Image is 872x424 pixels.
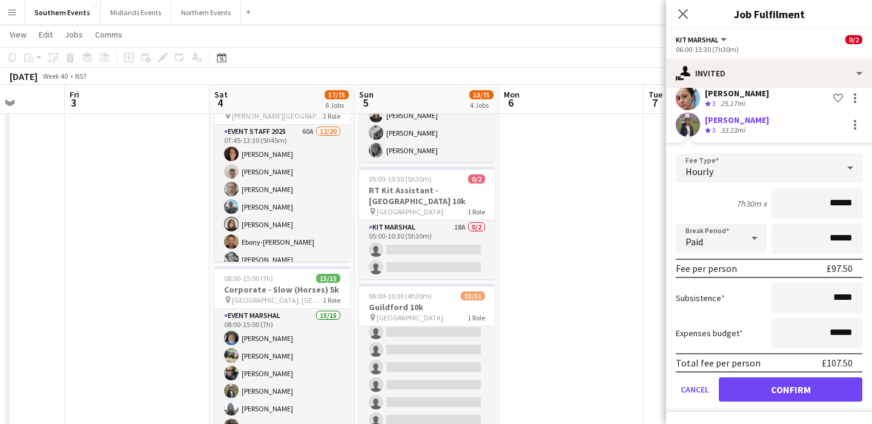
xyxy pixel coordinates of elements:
[468,174,485,184] span: 0/2
[676,328,743,339] label: Expenses budget
[705,114,769,125] div: [PERSON_NAME]
[647,96,662,110] span: 7
[325,90,349,99] span: 57/75
[502,96,520,110] span: 6
[101,1,171,24] button: Midlands Events
[676,357,761,369] div: Total fee per person
[325,101,348,110] div: 6 Jobs
[469,90,494,99] span: 53/75
[323,296,340,305] span: 1 Role
[461,291,485,300] span: 33/51
[10,70,38,82] div: [DATE]
[467,207,485,216] span: 1 Role
[213,96,228,110] span: 4
[470,101,493,110] div: 4 Jobs
[68,96,79,110] span: 3
[676,377,714,402] button: Cancel
[685,236,703,248] span: Paid
[214,82,350,262] app-job-card: 07:45-13:30 (5h45m)12/20[PERSON_NAME] + Run [PERSON_NAME][GEOGRAPHIC_DATA], [GEOGRAPHIC_DATA], [G...
[666,59,872,88] div: Invited
[90,27,127,42] a: Comms
[224,274,273,283] span: 08:00-15:00 (7h)
[359,220,495,279] app-card-role: Kit Marshal18A0/205:00-10:30 (5h30m)
[214,89,228,100] span: Sat
[70,89,79,100] span: Fri
[666,6,872,22] h3: Job Fulfilment
[377,313,443,322] span: [GEOGRAPHIC_DATA]
[369,174,432,184] span: 05:00-10:30 (5h30m)
[685,165,713,177] span: Hourly
[10,29,27,40] span: View
[676,293,725,303] label: Subsistence
[718,125,747,136] div: 33.23mi
[323,111,340,121] span: 1 Role
[359,302,495,313] h3: Guildford 10k
[719,377,862,402] button: Confirm
[827,262,853,274] div: £97.50
[214,284,350,295] h3: Corporate - Slow (Horses) 5k
[5,27,31,42] a: View
[718,99,747,109] div: 25.17mi
[369,291,432,300] span: 06:00-10:30 (4h30m)
[359,185,495,207] h3: RT Kit Assistant - [GEOGRAPHIC_DATA] 10k
[676,45,862,54] div: 06:00-13:30 (7h30m)
[377,207,443,216] span: [GEOGRAPHIC_DATA]
[232,111,323,121] span: [PERSON_NAME][GEOGRAPHIC_DATA], [GEOGRAPHIC_DATA], [GEOGRAPHIC_DATA]
[357,96,374,110] span: 5
[95,29,122,40] span: Comms
[504,89,520,100] span: Mon
[75,71,87,81] div: BST
[359,89,374,100] span: Sun
[316,274,340,283] span: 15/15
[712,99,716,108] span: 3
[705,88,769,99] div: [PERSON_NAME]
[60,27,88,42] a: Jobs
[359,167,495,279] app-job-card: 05:00-10:30 (5h30m)0/2RT Kit Assistant - [GEOGRAPHIC_DATA] 10k [GEOGRAPHIC_DATA]1 RoleKit Marshal...
[676,35,728,44] button: Kit Marshal
[467,313,485,322] span: 1 Role
[40,71,70,81] span: Week 40
[65,29,83,40] span: Jobs
[39,29,53,40] span: Edit
[845,35,862,44] span: 0/2
[649,89,662,100] span: Tue
[736,198,767,209] div: 7h30m x
[34,27,58,42] a: Edit
[25,1,101,24] button: Southern Events
[171,1,241,24] button: Northern Events
[822,357,853,369] div: £107.50
[676,35,719,44] span: Kit Marshal
[232,296,323,305] span: [GEOGRAPHIC_DATA], [GEOGRAPHIC_DATA]
[676,262,737,274] div: Fee per person
[712,125,716,134] span: 3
